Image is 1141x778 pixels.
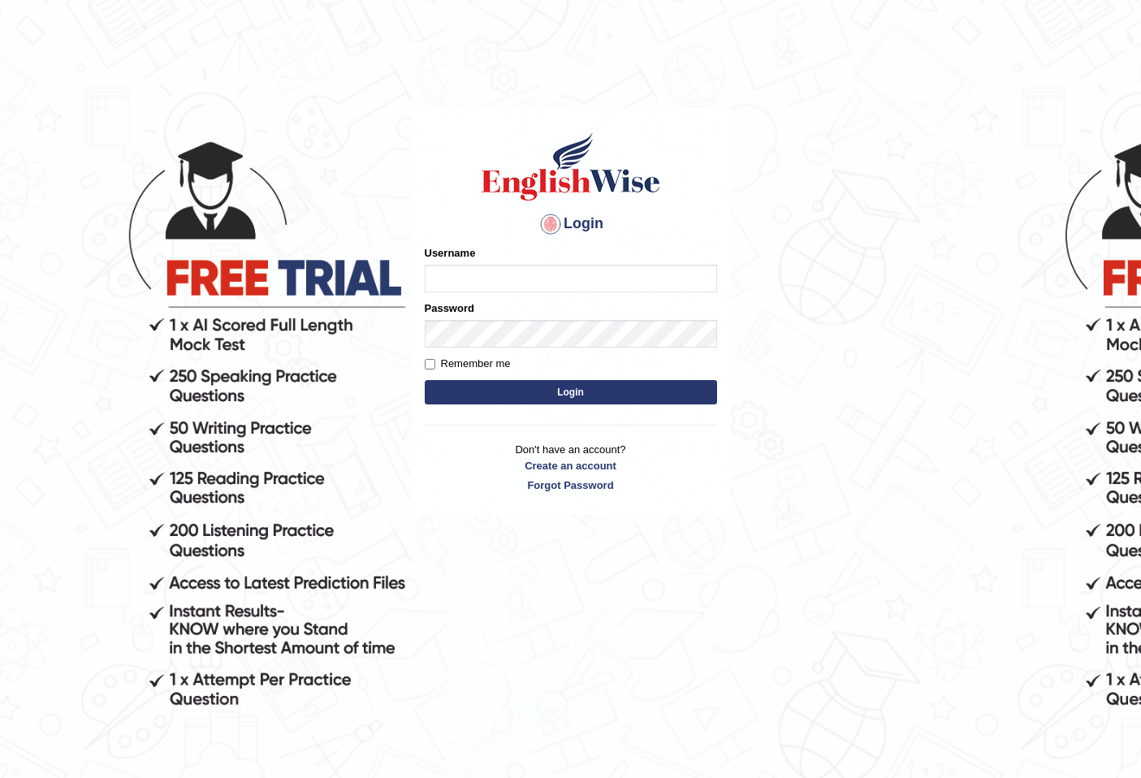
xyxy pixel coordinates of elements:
label: Remember me [425,356,511,372]
a: Forgot Password [425,478,717,493]
p: Don't have an account? [425,442,717,492]
button: Login [425,380,717,404]
img: Logo of English Wise sign in for intelligent practice with AI [478,130,663,203]
input: Remember me [425,359,435,370]
a: Create an account [425,458,717,473]
h4: Login [425,211,717,237]
label: Password [425,300,474,316]
label: Username [425,245,476,261]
